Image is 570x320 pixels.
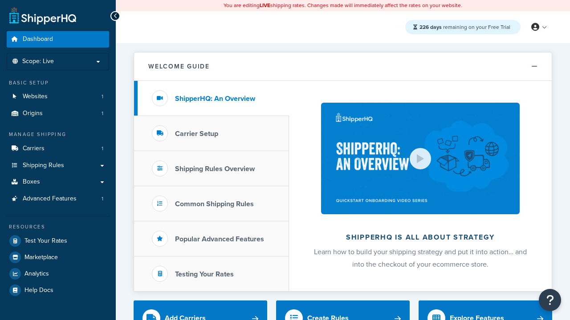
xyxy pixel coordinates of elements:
[7,282,109,298] a: Help Docs
[321,103,520,214] img: ShipperHQ is all about strategy
[7,88,109,105] a: Websites1
[102,145,103,152] span: 1
[175,235,264,243] h3: Popular Advanced Features
[175,270,234,278] h3: Testing Your Rates
[102,195,103,203] span: 1
[24,270,49,278] span: Analytics
[175,95,255,103] h3: ShipperHQ: An Overview
[313,233,528,241] h2: ShipperHQ is all about strategy
[23,93,48,100] span: Websites
[7,233,109,249] a: Test Your Rates
[7,131,109,138] div: Manage Shipping
[7,31,109,48] a: Dashboard
[7,79,109,87] div: Basic Setup
[419,23,510,31] span: remaining on your Free Trial
[23,110,43,117] span: Origins
[23,178,40,186] span: Boxes
[22,58,54,65] span: Scope: Live
[539,289,561,311] button: Open Resource Center
[7,140,109,157] li: Carriers
[102,110,103,117] span: 1
[24,287,53,294] span: Help Docs
[7,88,109,105] li: Websites
[23,195,77,203] span: Advanced Features
[175,165,255,173] h3: Shipping Rules Overview
[7,140,109,157] a: Carriers1
[134,52,552,81] button: Welcome Guide
[7,223,109,231] div: Resources
[7,105,109,122] a: Origins1
[23,145,45,152] span: Carriers
[102,93,103,100] span: 1
[175,200,254,208] h3: Common Shipping Rules
[175,130,218,138] h3: Carrier Setup
[7,157,109,174] a: Shipping Rules
[7,191,109,207] a: Advanced Features1
[24,237,67,245] span: Test Your Rates
[7,266,109,282] a: Analytics
[7,174,109,190] a: Boxes
[419,23,442,31] strong: 226 days
[148,63,210,70] h2: Welcome Guide
[260,1,270,9] b: LIVE
[23,162,64,169] span: Shipping Rules
[7,191,109,207] li: Advanced Features
[23,36,53,43] span: Dashboard
[7,249,109,265] a: Marketplace
[24,254,58,261] span: Marketplace
[7,105,109,122] li: Origins
[314,247,527,269] span: Learn how to build your shipping strategy and put it into action… and into the checkout of your e...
